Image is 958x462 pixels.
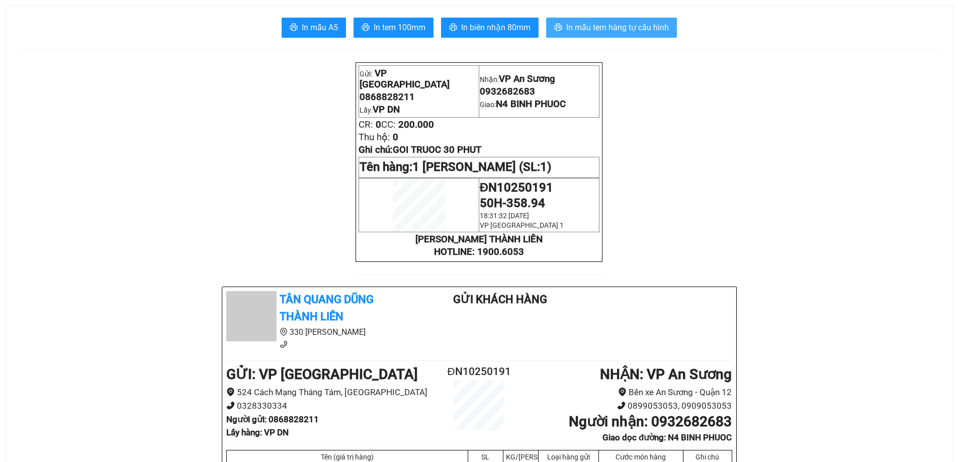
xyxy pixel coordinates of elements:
[360,68,450,90] span: VP [GEOGRAPHIC_DATA]
[546,18,677,38] button: printerIn mẫu tem hàng tự cấu hình
[280,340,288,348] span: phone
[376,119,381,130] span: 0
[434,246,524,257] strong: HOTLINE: 1900.6053
[359,119,373,130] span: CR:
[449,23,457,33] span: printer
[499,73,555,84] span: VP An Sương
[398,119,434,130] span: 200.000
[480,101,566,109] span: Giao:
[226,401,235,410] span: phone
[554,23,562,33] span: printer
[226,388,235,396] span: environment
[290,23,298,33] span: printer
[226,326,413,338] li: 330 [PERSON_NAME]
[540,160,551,174] span: 1)
[480,196,545,210] span: 50H-358.94
[226,386,437,399] li: 524 Cách Mạng Tháng Tám, [GEOGRAPHIC_DATA]
[480,73,598,84] p: Nhận:
[686,453,729,461] div: Ghi chú
[480,221,564,229] span: VP [GEOGRAPHIC_DATA] 1
[541,453,596,461] div: Loại hàng gửi
[521,386,732,399] li: Bến xe An Sương - Quận 12
[280,293,374,323] b: Tân Quang Dũng Thành Liên
[602,432,732,442] b: Giao dọc đường: N4 BINH PHUOC
[226,399,437,413] li: 0328330334
[280,328,288,336] span: environment
[521,399,732,413] li: 0899053053, 0909053053
[381,119,396,130] span: CC:
[600,366,732,383] b: NHẬN : VP An Sương
[226,414,319,424] b: Người gửi : 0868828211
[360,106,400,114] span: Lấy:
[373,104,400,115] span: VP DN
[506,453,536,461] div: KG/[PERSON_NAME]
[360,160,551,174] span: Tên hàng:
[471,453,500,461] div: SL
[374,21,425,34] span: In tem 100mm
[226,366,418,383] b: GỬI : VP [GEOGRAPHIC_DATA]
[496,99,566,110] span: N4 BINH PHUOC
[569,413,732,430] b: Người nhận : 0932682683
[415,234,543,245] strong: [PERSON_NAME] THÀNH LIÊN
[453,293,547,306] b: Gửi khách hàng
[229,453,465,461] div: Tên (giá trị hàng)
[441,18,539,38] button: printerIn biên nhận 80mm
[282,18,346,38] button: printerIn mẫu A5
[393,144,481,155] span: GOI TRUOC 30 PHUT
[354,18,433,38] button: printerIn tem 100mm
[362,23,370,33] span: printer
[359,144,481,155] span: Ghi chú:
[437,363,521,380] h2: ĐN10250191
[566,21,669,34] span: In mẫu tem hàng tự cấu hình
[461,21,531,34] span: In biên nhận 80mm
[360,68,478,90] p: Gửi:
[601,453,680,461] div: Cước món hàng
[480,180,553,195] span: ĐN10250191
[412,160,551,174] span: 1 [PERSON_NAME] (SL:
[359,132,390,143] span: Thu hộ:
[480,212,529,220] span: 18:31:32 [DATE]
[393,132,398,143] span: 0
[302,21,338,34] span: In mẫu A5
[360,91,415,103] span: 0868828211
[618,388,627,396] span: environment
[226,427,289,437] b: Lấy hàng : VP DN
[617,401,626,410] span: phone
[480,86,535,97] span: 0932682683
